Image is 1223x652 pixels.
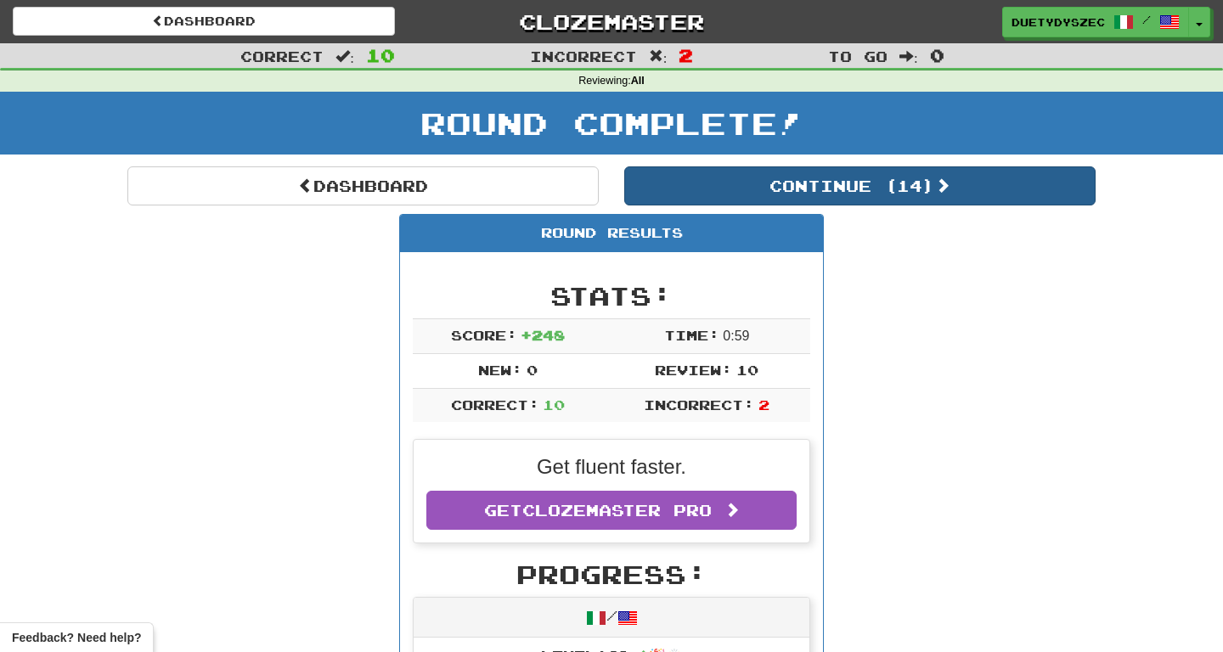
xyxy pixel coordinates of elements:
span: Score: [451,327,517,343]
a: Dashboard [127,166,599,205]
span: + 248 [521,327,565,343]
span: Review: [655,362,732,378]
span: Open feedback widget [12,629,141,646]
div: Round Results [400,215,823,252]
span: New: [478,362,522,378]
div: / [414,598,809,638]
span: 2 [679,45,693,65]
span: 0 : 59 [723,329,749,343]
p: Get fluent faster. [426,452,797,481]
span: : [335,49,354,64]
span: Clozemaster Pro [522,501,712,520]
h1: Round Complete! [6,106,1217,140]
span: 0 [930,45,944,65]
span: Correct [240,48,324,65]
span: 10 [366,45,395,65]
h2: Progress: [413,560,810,588]
a: duetydyszec / [1002,7,1189,37]
a: GetClozemaster Pro [426,491,797,530]
span: Incorrect [530,48,637,65]
strong: All [631,75,645,87]
span: 10 [543,396,565,413]
span: 10 [736,362,758,378]
span: 0 [527,362,538,378]
h2: Stats: [413,282,810,310]
span: Incorrect: [644,396,754,413]
span: / [1142,14,1151,25]
button: Continue (14) [624,166,1096,205]
span: : [899,49,918,64]
span: : [649,49,668,64]
span: Correct: [451,396,539,413]
span: Time: [664,327,719,343]
span: duetydyszec [1012,14,1105,30]
span: 2 [758,396,769,413]
a: Dashboard [13,7,395,36]
span: To go [828,48,888,65]
a: Clozemaster [420,7,803,37]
